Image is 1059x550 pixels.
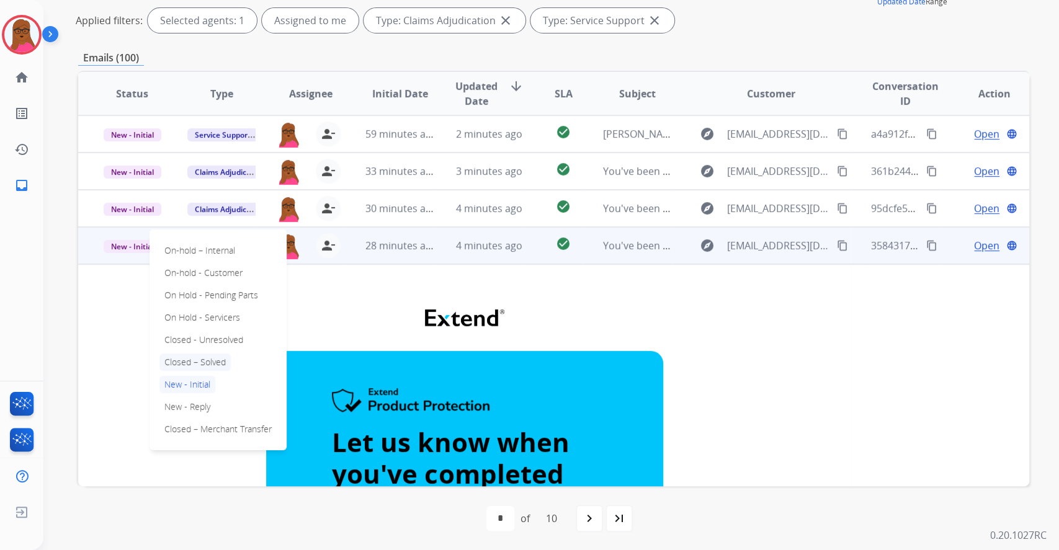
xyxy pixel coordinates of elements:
[321,126,336,141] mat-icon: person_remove
[372,86,427,101] span: Initial Date
[556,199,571,214] mat-icon: check_circle
[1006,203,1017,214] mat-icon: language
[365,164,437,178] span: 33 minutes ago
[104,128,161,141] span: New - Initial
[332,424,569,522] strong: Let us know when you've completed the repair.
[456,202,522,215] span: 4 minutes ago
[14,142,29,157] mat-icon: history
[116,86,148,101] span: Status
[926,240,937,251] mat-icon: content_copy
[276,233,301,259] img: agent-avatar
[700,238,715,253] mat-icon: explore
[14,178,29,193] mat-icon: inbox
[530,8,674,33] div: Type: Service Support
[159,420,277,438] p: Closed – Merchant Transfer
[727,164,830,179] span: [EMAIL_ADDRESS][DOMAIN_NAME]
[159,331,248,348] p: Closed - Unresolved
[159,309,245,326] p: On Hold - Servicers
[612,511,627,526] mat-icon: last_page
[159,264,248,282] p: On-hold - Customer
[603,202,993,215] span: You've been assigned a new service order: 0543a3b3-c29a-4526-800c-3821b4c4ca31
[365,239,437,252] span: 28 minutes ago
[159,242,240,259] p: On-hold – Internal
[940,72,1029,115] th: Action
[837,128,848,140] mat-icon: content_copy
[456,164,522,178] span: 3 minutes ago
[365,127,437,141] span: 59 minutes ago
[700,126,715,141] mat-icon: explore
[276,122,301,148] img: agent-avatar
[1006,166,1017,177] mat-icon: language
[727,238,830,253] span: [EMAIL_ADDRESS][DOMAIN_NAME]
[974,238,999,253] span: Open
[321,201,336,216] mat-icon: person_remove
[276,159,301,185] img: agent-avatar
[554,86,572,101] span: SLA
[603,164,994,178] span: You've been assigned a new service order: 2a0ee19b-3c2b-4ac8-b623-0a3226d2defb
[747,86,795,101] span: Customer
[727,201,830,216] span: [EMAIL_ADDRESS][DOMAIN_NAME]
[619,86,656,101] span: Subject
[509,79,524,94] mat-icon: arrow_downward
[78,50,144,66] p: Emails (100)
[647,13,662,28] mat-icon: close
[926,128,937,140] mat-icon: content_copy
[974,126,999,141] span: Open
[332,388,491,414] img: Extend Product Protection
[262,8,359,33] div: Assigned to me
[456,239,522,252] span: 4 minutes ago
[837,203,848,214] mat-icon: content_copy
[556,236,571,251] mat-icon: check_circle
[700,201,715,216] mat-icon: explore
[498,13,513,28] mat-icon: close
[582,511,597,526] mat-icon: navigate_next
[926,166,937,177] mat-icon: content_copy
[210,86,233,101] span: Type
[837,240,848,251] mat-icon: content_copy
[926,203,937,214] mat-icon: content_copy
[556,162,571,177] mat-icon: check_circle
[104,240,161,253] span: New - Initial
[870,127,1056,141] span: a4a912f9-2d26-4ffa-9965-ba06a01a7ea6
[425,309,504,326] img: Extend Logo
[837,166,848,177] mat-icon: content_copy
[870,79,939,109] span: Conversation ID
[364,8,525,33] div: Type: Claims Adjudication
[536,506,567,531] div: 10
[104,203,161,216] span: New - Initial
[104,166,161,179] span: New - Initial
[700,164,715,179] mat-icon: explore
[187,128,258,141] span: Service Support
[76,13,143,28] p: Applied filters:
[4,17,39,52] img: avatar
[456,127,522,141] span: 2 minutes ago
[603,127,897,141] span: [PERSON_NAME] - w/o 57c7e10b-8e9f-4dd8-bcfe-34b832ab5ad7
[556,125,571,140] mat-icon: check_circle
[1006,240,1017,251] mat-icon: language
[14,70,29,85] mat-icon: home
[159,286,263,304] p: On Hold - Pending Parts
[187,166,272,179] span: Claims Adjudication
[159,398,215,415] p: New - Reply
[603,239,985,252] span: You've been assigned a new service order: a8fef1eb-d4fd-40f1-af31-d895a6a1117e
[974,201,999,216] span: Open
[870,202,1055,215] span: 95dcfe54-805e-4666-9c71-83e08c11091f
[14,106,29,121] mat-icon: list_alt
[1006,128,1017,140] mat-icon: language
[365,202,437,215] span: 30 minutes ago
[455,79,499,109] span: Updated Date
[990,528,1047,543] p: 0.20.1027RC
[187,203,272,216] span: Claims Adjudication
[289,86,333,101] span: Assignee
[276,196,301,222] img: agent-avatar
[974,164,999,179] span: Open
[521,511,530,526] div: of
[148,8,257,33] div: Selected agents: 1
[321,238,336,253] mat-icon: person_remove
[321,164,336,179] mat-icon: person_remove
[159,353,231,371] p: Closed – Solved
[727,126,830,141] span: [EMAIL_ADDRESS][DOMAIN_NAME]
[159,376,215,393] p: New - Initial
